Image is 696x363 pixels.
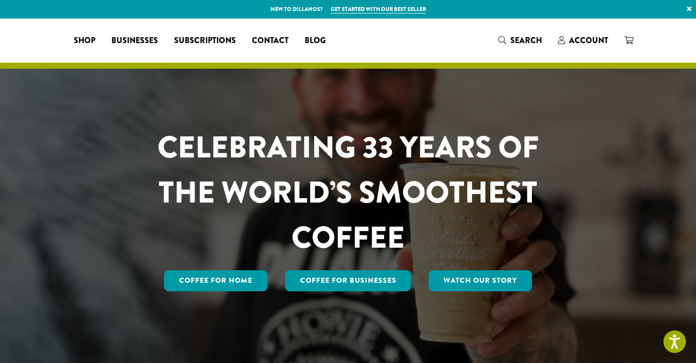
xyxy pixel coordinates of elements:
a: Get started with our best seller [331,5,426,14]
span: Subscriptions [174,35,236,47]
a: Watch Our Story [429,270,532,291]
a: Coffee for Home [164,270,267,291]
a: Shop [66,33,103,49]
span: Contact [252,35,289,47]
a: Search [490,32,550,49]
span: Shop [74,35,95,47]
span: Account [569,35,608,46]
span: Search [510,35,542,46]
span: Businesses [111,35,158,47]
h1: CELEBRATING 33 YEARS OF THE WORLD’S SMOOTHEST COFFEE [128,125,569,260]
a: Coffee For Businesses [285,270,411,291]
span: Blog [305,35,326,47]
